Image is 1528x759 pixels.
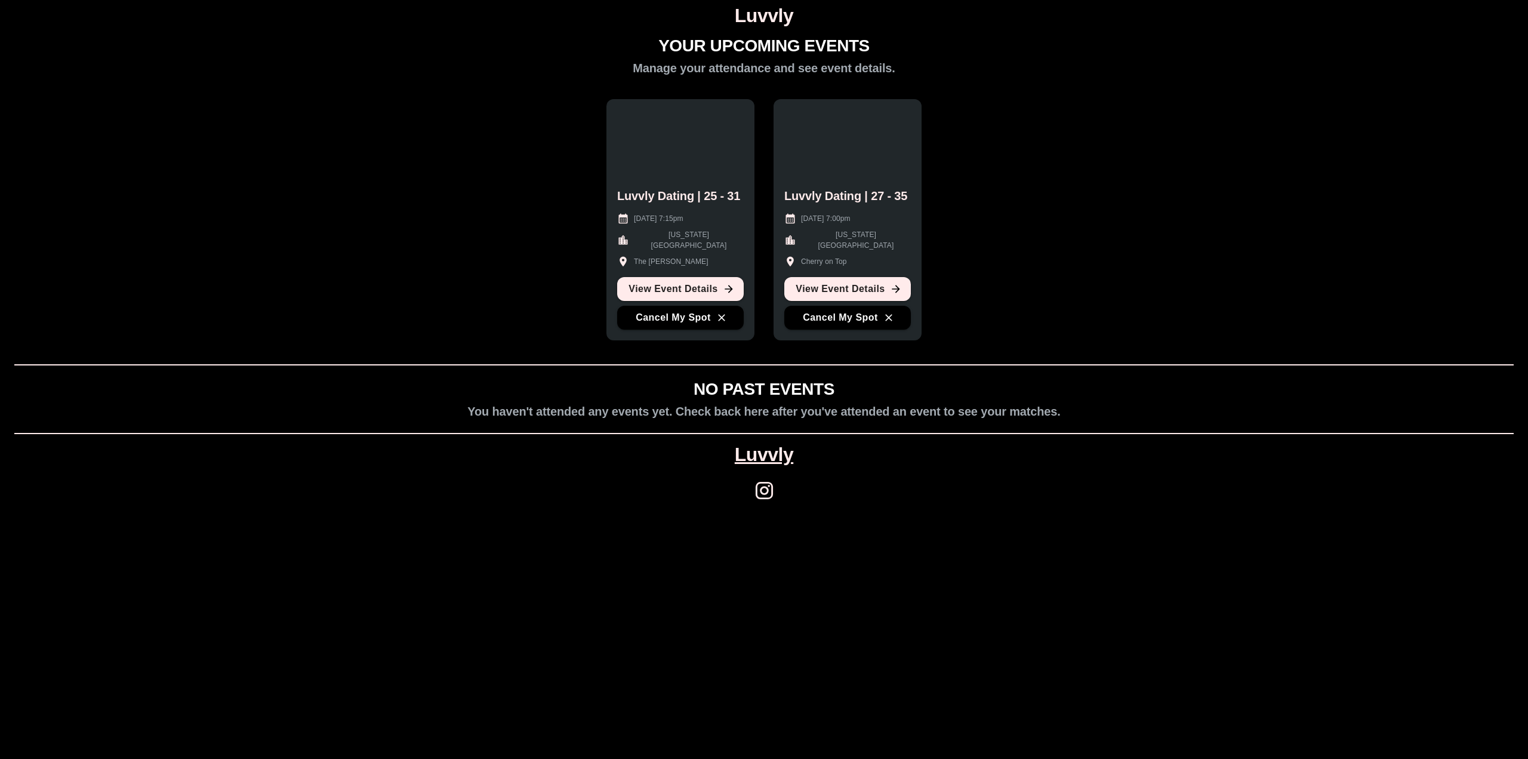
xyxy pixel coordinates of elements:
h1: YOUR UPCOMING EVENTS [658,36,870,56]
p: [DATE] 7:00pm [801,213,851,224]
p: [DATE] 7:15pm [634,213,683,224]
a: View Event Details [617,277,744,301]
p: [US_STATE][GEOGRAPHIC_DATA] [634,229,744,251]
h2: Luvvly Dating | 25 - 31 [617,189,740,203]
h2: You haven't attended any events yet. Check back here after you've attended an event to see your m... [467,404,1060,419]
h2: Manage your attendance and see event details. [633,61,895,75]
h1: Luvvly [5,5,1523,27]
p: The [PERSON_NAME] [634,256,708,267]
p: [US_STATE][GEOGRAPHIC_DATA] [801,229,911,251]
h1: NO PAST EVENTS [694,380,834,400]
p: Cherry on Top [801,256,847,267]
a: View Event Details [784,277,911,301]
button: Cancel My Spot [784,306,911,330]
button: Cancel My Spot [617,306,744,330]
h2: Luvvly Dating | 27 - 35 [784,189,907,203]
a: Luvvly [735,444,793,466]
